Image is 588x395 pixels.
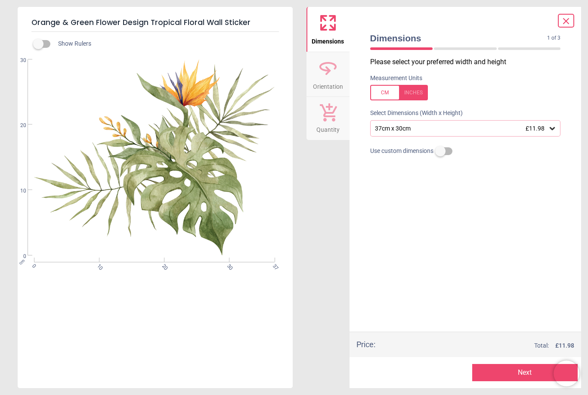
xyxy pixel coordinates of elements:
button: Orientation [306,52,350,97]
span: 20 [160,263,166,268]
span: 10 [10,187,26,195]
div: Price : [356,339,375,350]
span: Quantity [316,121,340,134]
span: cm [18,258,26,266]
h5: Orange & Green Flower Design Tropical Floral Wall Sticker [31,14,279,32]
button: Next [472,364,578,381]
span: Dimensions [312,33,344,46]
span: 1 of 3 [547,34,560,42]
iframe: Brevo live chat [554,361,579,386]
span: £11.98 [526,125,545,132]
span: 0 [10,253,26,260]
span: 20 [10,122,26,129]
div: 37cm x 30cm [374,125,548,132]
span: 30 [225,263,231,268]
button: Quantity [306,97,350,140]
button: Dimensions [306,7,350,52]
div: Total: [388,342,575,350]
p: Please select your preferred width and height [370,57,568,67]
label: Select Dimensions (Width x Height) [363,109,463,118]
span: 0 [30,263,36,268]
span: 10 [95,263,101,268]
div: Show Rulers [38,39,293,49]
span: 11.98 [559,342,574,349]
span: £ [555,342,574,350]
span: Orientation [313,78,343,91]
span: 37 [271,263,276,268]
span: 30 [10,57,26,64]
span: Use custom dimensions [370,147,433,156]
span: Dimensions [370,32,548,44]
label: Measurement Units [370,74,422,83]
